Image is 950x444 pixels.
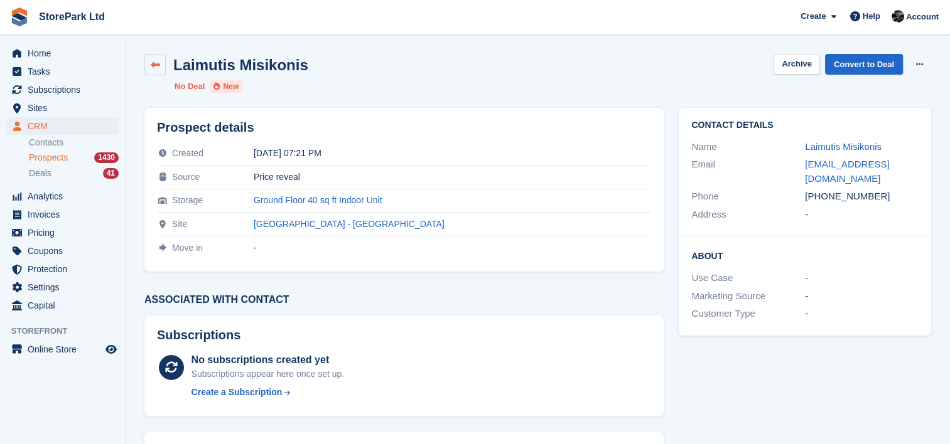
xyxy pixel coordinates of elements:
h2: Laimutis Misikonis [173,56,308,73]
a: menu [6,81,119,98]
span: Coupons [28,242,103,260]
span: Source [172,172,200,182]
a: [EMAIL_ADDRESS][DOMAIN_NAME] [805,159,889,184]
div: Price reveal [254,172,651,182]
div: [DATE] 07:21 PM [254,148,651,158]
a: menu [6,188,119,205]
div: - [805,307,919,321]
div: Use Case [691,271,805,285]
img: stora-icon-8386f47178a22dfd0bd8f6a31ec36ba5ce8667c1dd55bd0f319d3a0aa187defe.svg [10,8,29,26]
a: Ground Floor 40 sq ft Indoor Unit [254,195,382,205]
div: Phone [691,189,805,204]
span: Capital [28,297,103,314]
button: Archive [774,54,820,75]
div: Subscriptions appear here once set up. [192,367,345,381]
span: Online Store [28,341,103,358]
span: Subscriptions [28,81,103,98]
span: Create [801,10,826,23]
div: Name [691,140,805,154]
span: Site [172,219,187,229]
div: 41 [103,168,119,179]
img: Ryan Mulcahy [892,10,904,23]
span: Storefront [11,325,125,337]
h2: Prospect details [157,120,651,135]
div: - [254,243,651,253]
div: - [805,289,919,304]
a: menu [6,297,119,314]
a: menu [6,206,119,223]
h2: About [691,249,919,262]
span: Prospects [29,152,68,164]
a: Laimutis Misikonis [805,141,882,152]
h2: Contact Details [691,120,919,130]
div: Email [691,157,805,186]
a: menu [6,260,119,278]
span: Invoices [28,206,103,223]
a: menu [6,117,119,135]
div: No subscriptions created yet [192,352,345,367]
li: New [210,80,242,93]
span: Tasks [28,63,103,80]
span: Storage [172,195,203,205]
a: menu [6,99,119,117]
span: Protection [28,260,103,278]
h3: Associated with contact [144,294,664,305]
span: CRM [28,117,103,135]
a: StorePark Ltd [34,6,110,27]
span: Analytics [28,188,103,205]
a: menu [6,224,119,241]
div: Marketing Source [691,289,805,304]
span: Home [28,45,103,62]
span: Pricing [28,224,103,241]
span: Created [172,148,203,158]
a: menu [6,63,119,80]
div: [PHONE_NUMBER] [805,189,919,204]
div: Address [691,208,805,222]
a: Prospects 1430 [29,151,119,164]
a: menu [6,45,119,62]
span: Move in [172,243,203,253]
a: menu [6,242,119,260]
div: 1430 [94,152,119,163]
div: - [805,208,919,222]
div: Customer Type [691,307,805,321]
a: Convert to Deal [825,54,903,75]
span: Settings [28,278,103,296]
div: - [805,271,919,285]
span: Sites [28,99,103,117]
div: Create a Subscription [192,386,283,399]
a: Contacts [29,137,119,149]
h2: Subscriptions [157,328,651,342]
a: Create a Subscription [192,386,345,399]
span: Deals [29,167,51,179]
li: No Deal [175,80,205,93]
a: Preview store [104,342,119,357]
span: Account [906,11,939,23]
a: menu [6,341,119,358]
a: [GEOGRAPHIC_DATA] - [GEOGRAPHIC_DATA] [254,219,445,229]
a: Deals 41 [29,167,119,180]
a: menu [6,278,119,296]
span: Help [863,10,880,23]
